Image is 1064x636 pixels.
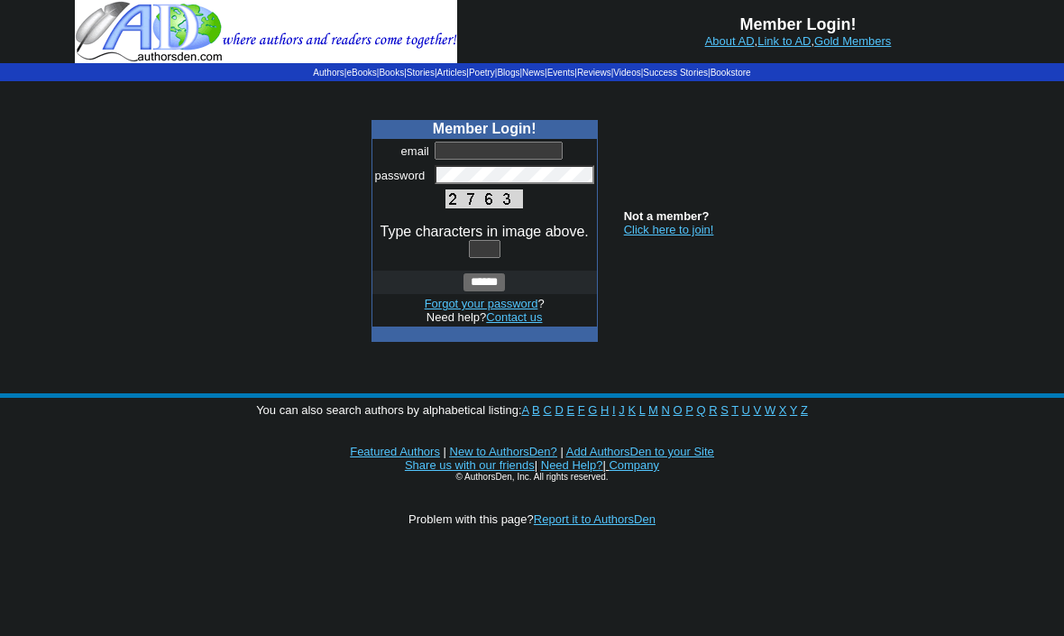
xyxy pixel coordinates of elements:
[560,445,563,458] font: |
[408,512,656,526] font: Problem with this page?
[566,445,714,458] a: Add AuthorsDen to your Site
[577,68,611,78] a: Reviews
[601,403,609,417] a: H
[696,403,705,417] a: Q
[379,68,404,78] a: Books
[346,68,376,78] a: eBooks
[437,68,467,78] a: Articles
[639,403,646,417] a: L
[740,15,857,33] b: Member Login!
[662,403,670,417] a: N
[497,68,519,78] a: Blogs
[433,121,537,136] b: Member Login!
[578,403,585,417] a: F
[547,68,575,78] a: Events
[609,458,659,472] a: Company
[801,403,808,417] a: Z
[742,403,750,417] a: U
[425,297,538,310] a: Forgot your password
[444,445,446,458] font: |
[450,445,557,458] a: New to AuthorsDen?
[765,403,775,417] a: W
[381,224,589,239] font: Type characters in image above.
[405,458,535,472] a: Share us with our friends
[313,68,750,78] span: | | | | | | | | | | | |
[535,458,537,472] font: |
[705,34,755,48] a: About AD
[628,403,636,417] a: K
[425,297,545,310] font: ?
[445,189,523,208] img: This Is CAPTCHA Image
[350,445,440,458] a: Featured Authors
[757,34,811,48] a: Link to AD
[555,403,563,417] a: D
[602,458,659,472] font: |
[685,403,693,417] a: P
[779,403,787,417] a: X
[613,68,640,78] a: Videos
[522,403,529,417] a: A
[711,68,751,78] a: Bookstore
[705,34,892,48] font: , ,
[522,68,545,78] a: News
[624,223,714,236] a: Click here to join!
[541,458,603,472] a: Need Help?
[814,34,891,48] a: Gold Members
[648,403,658,417] a: M
[256,403,808,417] font: You can also search authors by alphabetical listing:
[532,403,540,417] a: B
[624,209,710,223] b: Not a member?
[643,68,708,78] a: Success Stories
[709,403,717,417] a: R
[427,310,543,324] font: Need help?
[790,403,797,417] a: Y
[401,144,429,158] font: email
[469,68,495,78] a: Poetry
[375,169,426,182] font: password
[674,403,683,417] a: O
[543,403,551,417] a: C
[612,403,616,417] a: I
[566,403,574,417] a: E
[313,68,344,78] a: Authors
[731,403,738,417] a: T
[754,403,762,417] a: V
[619,403,625,417] a: J
[407,68,435,78] a: Stories
[534,512,656,526] a: Report it to AuthorsDen
[720,403,729,417] a: S
[455,472,608,482] font: © AuthorsDen, Inc. All rights reserved.
[486,310,542,324] a: Contact us
[588,403,597,417] a: G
